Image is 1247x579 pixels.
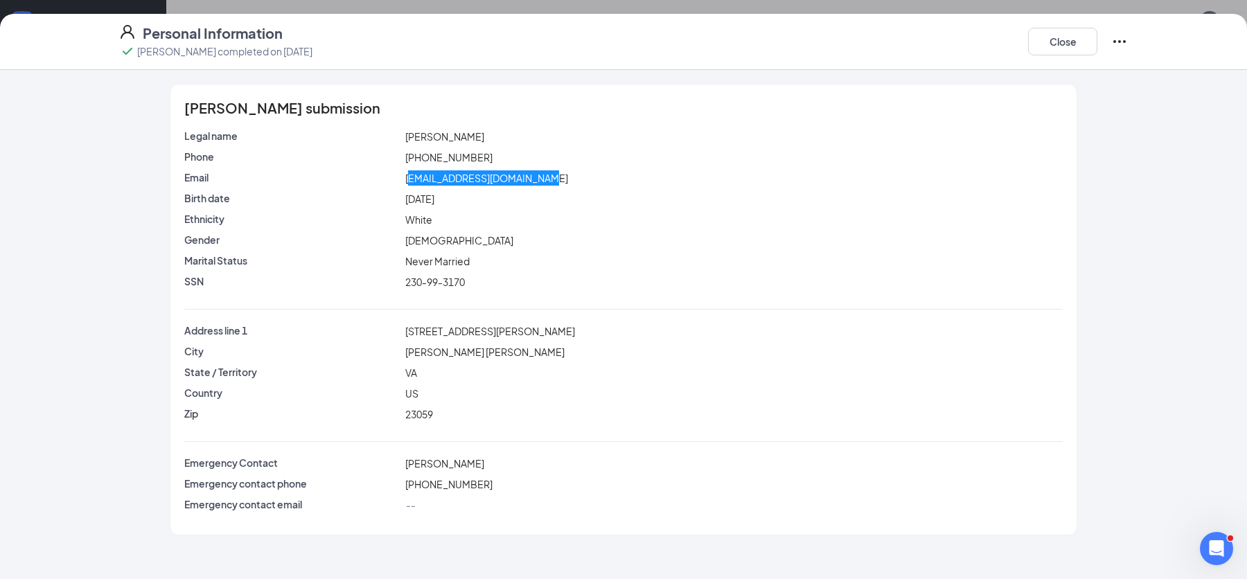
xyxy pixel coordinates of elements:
[184,407,400,420] p: Zip
[405,387,418,400] span: US
[184,101,380,115] span: [PERSON_NAME] submission
[405,457,484,470] span: [PERSON_NAME]
[143,24,283,43] h4: Personal Information
[405,213,432,226] span: White
[184,253,400,267] p: Marital Status
[405,346,565,358] span: [PERSON_NAME] [PERSON_NAME]
[184,344,400,358] p: City
[184,386,400,400] p: Country
[184,456,400,470] p: Emergency Contact
[119,24,136,40] svg: User
[1111,33,1128,50] svg: Ellipses
[405,478,493,490] span: [PHONE_NUMBER]
[405,408,433,420] span: 23059
[184,170,400,184] p: Email
[1200,532,1233,565] iframe: Intercom live chat
[184,129,400,143] p: Legal name
[405,130,484,143] span: [PERSON_NAME]
[184,274,400,288] p: SSN
[184,233,400,247] p: Gender
[405,193,434,205] span: [DATE]
[119,43,136,60] svg: Checkmark
[1028,28,1097,55] button: Close
[405,325,575,337] span: [STREET_ADDRESS][PERSON_NAME]
[184,323,400,337] p: Address line 1
[405,151,493,163] span: [PHONE_NUMBER]
[405,499,415,511] span: --
[405,366,417,379] span: VA
[405,234,513,247] span: [DEMOGRAPHIC_DATA]
[184,365,400,379] p: State / Territory
[405,255,470,267] span: Never Married
[137,44,312,58] p: [PERSON_NAME] completed on [DATE]
[405,276,465,288] span: 230-99-3170
[184,476,400,490] p: Emergency contact phone
[405,172,568,184] span: [EMAIL_ADDRESS][DOMAIN_NAME]
[184,212,400,226] p: Ethnicity
[184,191,400,205] p: Birth date
[184,497,400,511] p: Emergency contact email
[184,150,400,163] p: Phone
